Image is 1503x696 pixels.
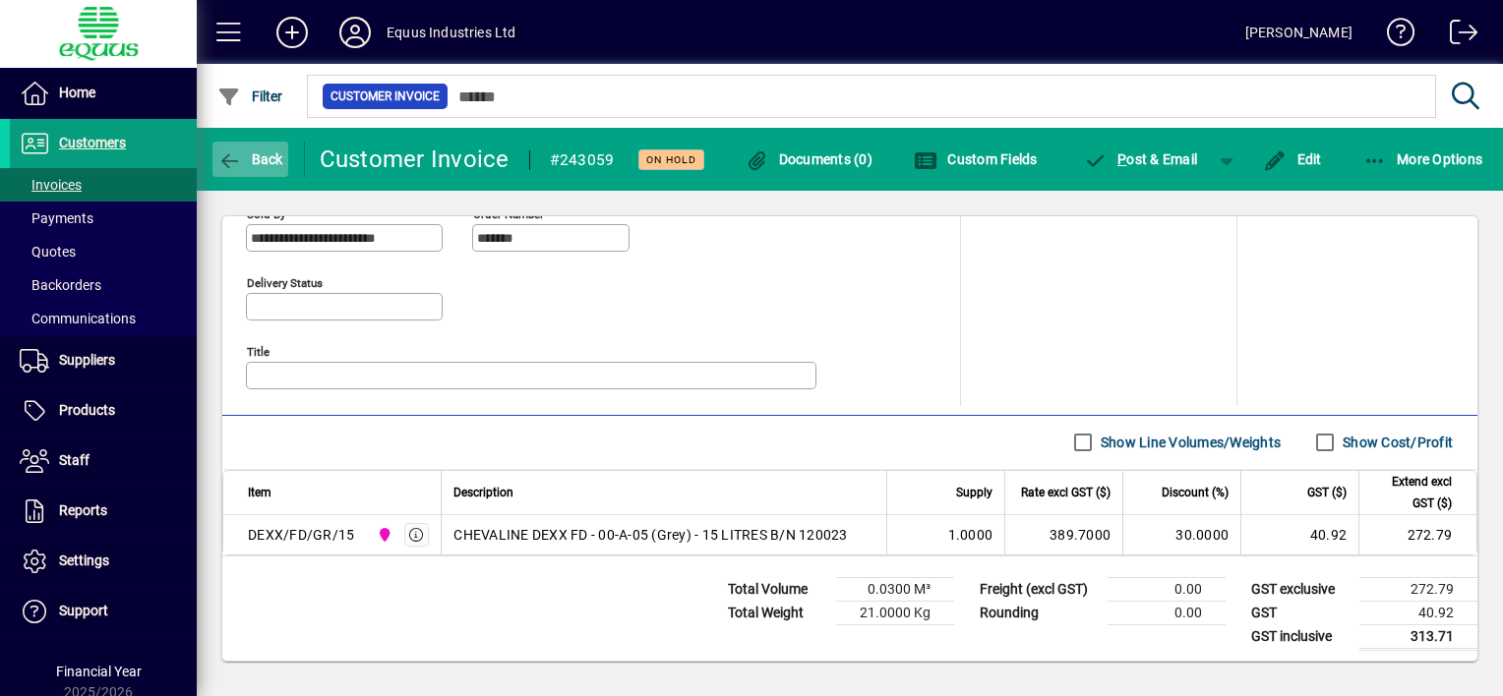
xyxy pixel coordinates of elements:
span: Staff [59,452,90,468]
div: Customer Invoice [320,144,510,175]
span: Products [59,402,115,418]
span: Suppliers [59,352,115,368]
button: More Options [1358,142,1488,177]
td: 21.0000 Kg [836,601,954,624]
app-page-header-button: Back [197,142,305,177]
span: Settings [59,552,109,568]
mat-label: Delivery status [247,275,323,289]
a: Settings [10,537,197,586]
span: 1.0000 [948,525,993,545]
a: Quotes [10,235,197,268]
td: Total Volume [718,577,836,601]
td: 313.71 [1359,624,1477,649]
span: Support [59,603,108,618]
span: Rate excl GST ($) [1021,482,1111,503]
a: Reports [10,487,197,536]
span: Item [248,482,271,503]
span: Invoices [20,177,82,193]
button: Profile [324,15,387,50]
div: [PERSON_NAME] [1245,17,1353,48]
td: 40.92 [1240,515,1358,554]
span: Edit [1263,151,1322,167]
span: Home [59,85,95,100]
span: Filter [217,88,283,104]
div: Equus Industries Ltd [387,17,516,48]
span: Reports [59,502,107,518]
span: Customer Invoice [331,87,440,106]
span: Communications [20,311,136,326]
button: Post & Email [1074,142,1208,177]
label: Show Cost/Profit [1339,433,1453,452]
span: Documents (0) [745,151,872,167]
span: Customers [59,135,126,150]
span: Extend excl GST ($) [1371,471,1452,514]
td: 40.92 [1359,601,1477,624]
span: Back [217,151,283,167]
td: GST [1241,601,1359,624]
button: Custom Fields [909,142,1043,177]
div: #243059 [550,145,615,176]
span: Backorders [20,277,101,293]
a: Knowledge Base [1372,4,1415,68]
td: GST inclusive [1241,624,1359,649]
span: Discount (%) [1162,482,1229,503]
td: 272.79 [1358,515,1476,554]
td: Freight (excl GST) [970,577,1108,601]
span: Payments [20,210,93,226]
span: P [1117,151,1126,167]
td: 0.0300 M³ [836,577,954,601]
button: Back [212,142,288,177]
td: Total Weight [718,601,836,624]
span: CHEVALINE DEXX FD - 00-A-05 (Grey) - 15 LITRES B/N 120023 [453,525,847,545]
span: ost & Email [1084,151,1198,167]
td: 0.00 [1108,601,1226,624]
button: Documents (0) [740,142,877,177]
a: Invoices [10,168,197,202]
a: Communications [10,302,197,335]
mat-label: Title [247,344,270,358]
a: Support [10,587,197,636]
td: Rounding [970,601,1108,624]
span: 2N NORTHERN [372,524,394,546]
button: Add [261,15,324,50]
td: 272.79 [1359,577,1477,601]
td: 30.0000 [1122,515,1240,554]
span: Supply [956,482,992,503]
span: More Options [1363,151,1483,167]
span: Custom Fields [914,151,1038,167]
span: Financial Year [56,664,142,679]
span: GST ($) [1307,482,1347,503]
a: Backorders [10,268,197,302]
a: Products [10,386,197,435]
span: Description [453,482,513,503]
button: Edit [1258,142,1327,177]
td: 0.00 [1108,577,1226,601]
a: Payments [10,202,197,235]
button: Filter [212,79,288,114]
div: DEXX/FD/GR/15 [248,525,354,545]
a: Staff [10,436,197,486]
span: Quotes [20,244,76,260]
label: Show Line Volumes/Weights [1097,433,1281,452]
td: GST exclusive [1241,577,1359,601]
a: Suppliers [10,336,197,385]
a: Home [10,69,197,118]
span: On hold [646,153,696,166]
div: 389.7000 [1017,525,1111,545]
a: Logout [1435,4,1478,68]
